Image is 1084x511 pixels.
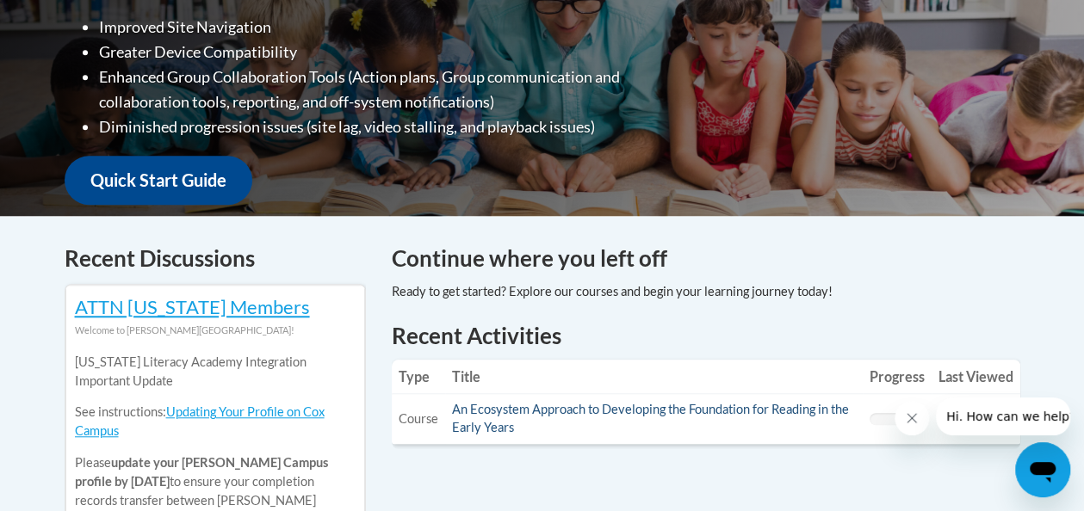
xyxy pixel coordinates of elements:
th: Type [392,360,445,394]
th: Title [445,360,863,394]
li: Diminished progression issues (site lag, video stalling, and playback issues) [99,114,689,139]
p: [US_STATE] Literacy Academy Integration Important Update [75,353,356,391]
li: Improved Site Navigation [99,15,689,40]
a: Updating Your Profile on Cox Campus [75,404,325,438]
span: Hi. How can we help? [10,12,139,26]
p: See instructions: [75,403,356,440]
div: Welcome to [PERSON_NAME][GEOGRAPHIC_DATA]! [75,321,356,340]
li: Enhanced Group Collaboration Tools (Action plans, Group communication and collaboration tools, re... [99,65,689,114]
iframe: Button to launch messaging window [1015,442,1070,497]
a: Quick Start Guide [65,156,252,205]
h1: Recent Activities [392,320,1020,351]
li: Greater Device Compatibility [99,40,689,65]
iframe: Close message [895,401,929,435]
a: An Ecosystem Approach to Developing the Foundation for Reading in the Early Years [452,402,849,434]
span: Course [399,411,438,426]
iframe: Message from company [936,397,1070,435]
th: Last Viewed [932,360,1020,394]
th: Progress [863,360,932,394]
b: update your [PERSON_NAME] Campus profile by [DATE] [75,455,328,489]
h4: Recent Discussions [65,242,366,275]
a: ATTN [US_STATE] Members [75,295,310,318]
h4: Continue where you left off [392,242,1020,275]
